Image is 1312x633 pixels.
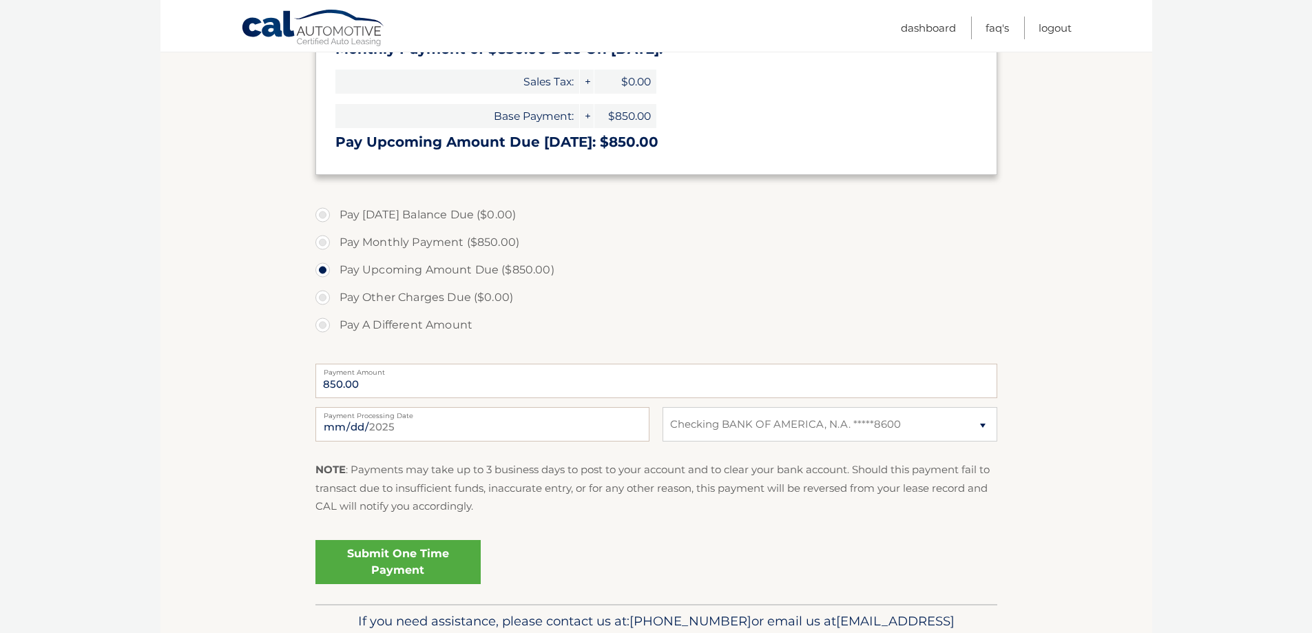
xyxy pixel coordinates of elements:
[315,407,649,418] label: Payment Processing Date
[241,9,386,49] a: Cal Automotive
[315,407,649,442] input: Payment Date
[580,104,594,128] span: +
[594,70,656,94] span: $0.00
[335,134,977,151] h3: Pay Upcoming Amount Due [DATE]: $850.00
[901,17,956,39] a: Dashboard
[315,540,481,584] a: Submit One Time Payment
[315,364,997,375] label: Payment Amount
[594,104,656,128] span: $850.00
[315,284,997,311] label: Pay Other Charges Due ($0.00)
[315,364,997,398] input: Payment Amount
[335,70,579,94] span: Sales Tax:
[315,256,997,284] label: Pay Upcoming Amount Due ($850.00)
[580,70,594,94] span: +
[315,311,997,339] label: Pay A Different Amount
[315,461,997,515] p: : Payments may take up to 3 business days to post to your account and to clear your bank account....
[1039,17,1072,39] a: Logout
[315,463,346,476] strong: NOTE
[986,17,1009,39] a: FAQ's
[629,613,751,629] span: [PHONE_NUMBER]
[315,201,997,229] label: Pay [DATE] Balance Due ($0.00)
[315,229,997,256] label: Pay Monthly Payment ($850.00)
[335,104,579,128] span: Base Payment:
